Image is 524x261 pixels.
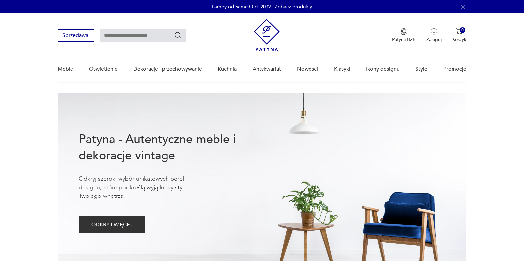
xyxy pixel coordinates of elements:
p: Patyna B2B [392,36,416,43]
a: Kuchnia [218,57,237,82]
a: Antykwariat [253,57,281,82]
a: Ikona medaluPatyna B2B [392,28,416,43]
button: Zaloguj [426,28,442,43]
a: Dekoracje i przechowywanie [133,57,202,82]
a: Nowości [297,57,318,82]
img: Patyna - sklep z meblami i dekoracjami vintage [254,19,280,51]
h1: Patyna - Autentyczne meble i dekoracje vintage [79,131,258,164]
p: Lampy od Same Old -20%! [212,3,271,10]
p: Koszyk [452,36,466,43]
a: Ikony designu [366,57,400,82]
a: Promocje [443,57,466,82]
p: Odkryj szeroki wybór unikatowych pereł designu, które podkreślą wyjątkowy styl Twojego wnętrza. [79,175,205,200]
p: Zaloguj [426,36,442,43]
div: 0 [460,27,465,33]
a: Meble [58,57,73,82]
a: ODKRYJ WIĘCEJ [79,223,145,228]
button: Patyna B2B [392,28,416,43]
button: Szukaj [174,31,182,39]
img: Ikona medalu [401,28,407,35]
a: Style [415,57,427,82]
button: ODKRYJ WIĘCEJ [79,216,145,233]
a: Klasyki [334,57,350,82]
button: Sprzedawaj [58,29,94,42]
img: Ikona koszyka [456,28,462,35]
button: 0Koszyk [452,28,466,43]
a: Oświetlenie [89,57,118,82]
a: Zobacz produkty [275,3,312,10]
a: Sprzedawaj [58,34,94,38]
img: Ikonka użytkownika [431,28,437,35]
